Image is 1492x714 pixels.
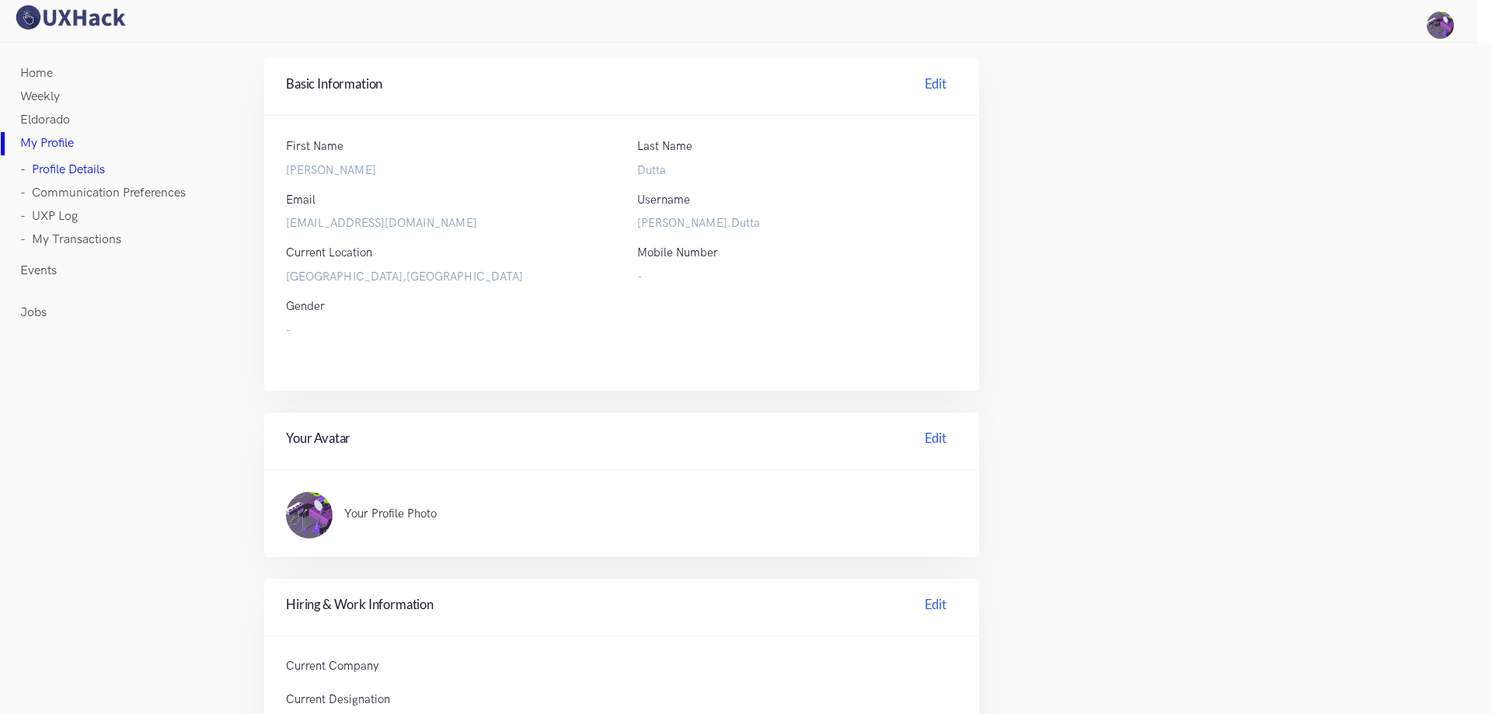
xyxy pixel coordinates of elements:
[20,62,53,85] a: Home
[914,595,957,619] a: Edit
[286,75,957,99] h4: Basic Information
[20,158,105,182] a: - Profile Details
[286,162,606,180] label: [PERSON_NAME]
[286,492,333,538] img: ...
[1427,12,1454,39] img: Your profile pic
[20,132,74,155] a: My Profile
[20,205,78,228] a: - UXP Log
[286,595,957,619] h4: Hiring & Work Information
[637,244,718,263] label: Mobile Number
[637,214,957,233] label: [PERSON_NAME].Dutta
[286,244,372,263] label: Current Location
[637,138,692,156] label: Last Name
[344,506,926,522] p: Your Profile Photo
[286,191,315,210] label: Email
[20,301,47,325] a: Jobs
[286,429,957,453] h4: Your Avatar
[286,658,606,674] p: Current Company
[914,429,957,453] a: Edit
[286,138,343,156] label: First Name
[20,109,70,132] a: Eldorado
[20,85,60,109] a: Weekly
[286,214,606,233] label: [EMAIL_ADDRESS][DOMAIN_NAME]
[286,322,957,340] label: -
[20,228,121,252] a: - My Transactions
[20,259,57,283] a: Events
[637,191,690,210] label: Username
[914,75,957,99] a: Edit
[286,298,325,316] label: Gender
[286,691,606,708] p: Current Designation
[286,268,606,287] label: [GEOGRAPHIC_DATA],[GEOGRAPHIC_DATA]
[637,162,957,180] label: Dutta
[637,268,957,287] label: -
[20,182,186,205] a: - Communication Preferences
[12,4,128,31] img: UXHack logo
